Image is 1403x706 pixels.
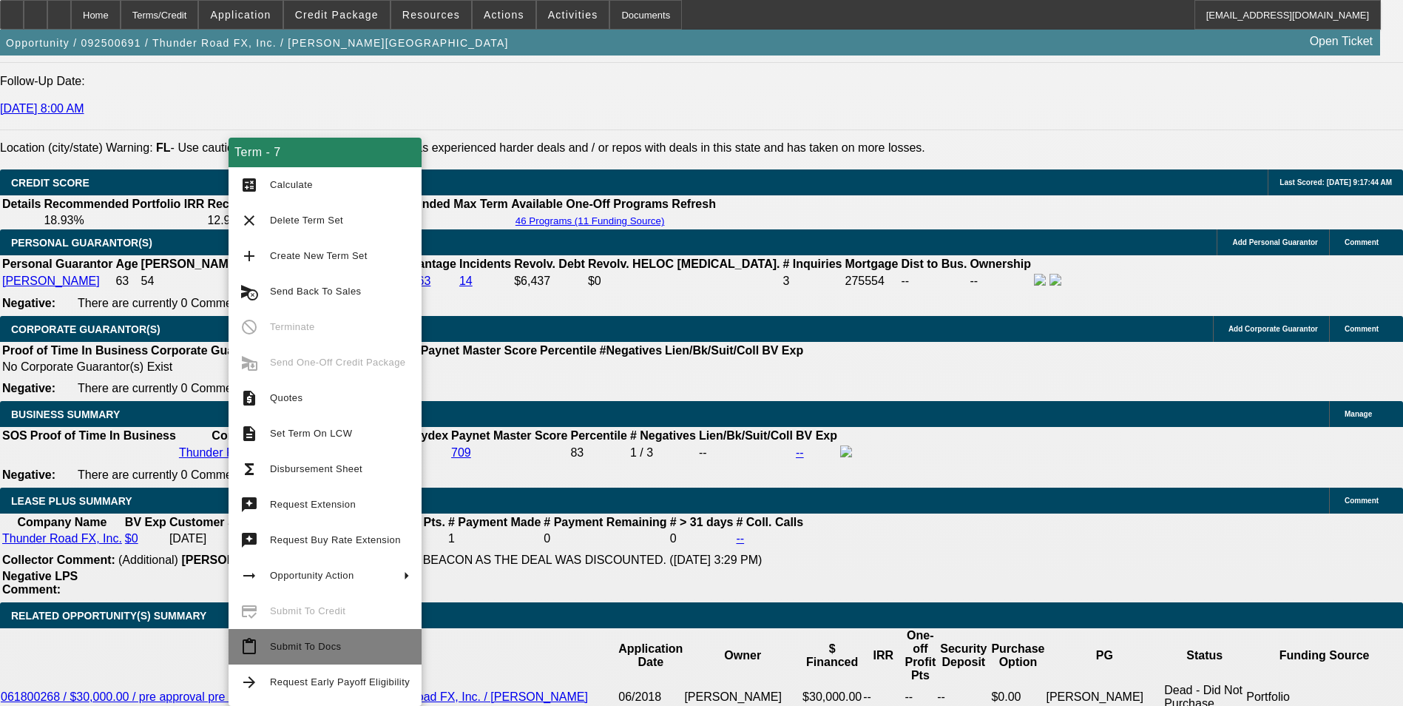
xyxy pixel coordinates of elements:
[240,425,258,443] mat-icon: description
[118,554,178,566] span: (Additional)
[901,273,968,289] td: --
[511,215,669,227] button: 46 Programs (11 Funding Source)
[11,409,120,420] span: BUSINESS SUMMARY
[411,258,456,270] b: Vantage
[840,446,852,457] img: facebook-icon.png
[1345,497,1379,505] span: Comment
[990,628,1045,683] th: Purchase Option
[240,460,258,478] mat-icon: functions
[544,516,666,528] b: # Payment Remaining
[43,213,205,228] td: 18.93%
[240,247,258,265] mat-icon: add
[179,446,299,459] a: Thunder Road FX, Inc.
[1245,628,1403,683] th: Funding Source
[240,638,258,656] mat-icon: content_paste
[407,429,448,442] b: Paydex
[169,516,260,528] b: Customer Since
[570,446,626,460] div: 83
[240,496,258,514] mat-icon: try
[156,141,925,154] label: - Use caution with deals in this state. Beacon has experienced harder deals and / or repos with d...
[288,554,762,566] span: NO PAY HISTORY WITH BEACON AS THE DEAL WAS DISCOUNTED. ([DATE] 3:29 PM)
[862,628,904,683] th: IRR
[270,570,354,581] span: Opportunity Action
[210,9,271,21] span: Application
[670,516,734,528] b: # > 31 days
[782,273,842,289] td: 3
[125,516,166,528] b: BV Exp
[736,516,803,528] b: # Coll. Calls
[391,1,471,29] button: Resources
[1345,325,1379,333] span: Comment
[630,446,696,460] div: 1 / 3
[1,360,810,374] td: No Corporate Guarantor(s) Exist
[240,567,258,585] mat-icon: arrow_right_alt
[1049,274,1061,286] img: linkedin-icon.png
[270,250,368,261] span: Create New Term Set
[540,344,596,357] b: Percentile
[2,382,55,394] b: Negative:
[698,445,794,461] td: --
[600,344,663,357] b: #Negatives
[43,197,205,212] th: Recommended Portfolio IRR
[514,258,585,270] b: Revolv. Debt
[570,429,626,442] b: Percentile
[78,382,391,394] span: There are currently 0 Comments entered on this opportunity
[240,212,258,229] mat-icon: clear
[845,258,899,270] b: Mortgage
[365,197,509,212] th: Recommended Max Term
[270,286,361,297] span: Send Back To Sales
[206,197,363,212] th: Recommended One Off IRR
[543,531,667,546] td: 0
[451,446,471,459] a: 709
[513,273,586,289] td: $6,437
[970,258,1031,270] b: Ownership
[1163,628,1245,683] th: Status
[115,273,138,289] td: 63
[802,628,862,683] th: $ Financed
[1,197,41,212] th: Details
[671,197,717,212] th: Refresh
[6,37,509,49] span: Opportunity / 092500691 / Thunder Road FX, Inc. / [PERSON_NAME][GEOGRAPHIC_DATA]
[2,554,115,566] b: Collector Comment:
[212,429,266,442] b: Company
[78,297,391,309] span: There are currently 0 Comments entered on this opportunity
[618,628,683,683] th: Application Date
[451,429,567,442] b: Paynet Master Score
[1034,274,1046,286] img: facebook-icon.png
[1345,238,1379,246] span: Comment
[1304,29,1379,54] a: Open Ticket
[447,531,541,546] td: 1
[270,463,362,474] span: Disbursement Sheet
[284,1,390,29] button: Credit Package
[2,297,55,309] b: Negative:
[510,197,670,212] th: Available One-Off Programs
[270,215,343,226] span: Delete Term Set
[782,258,842,270] b: # Inquiries
[1345,410,1372,418] span: Manage
[630,429,696,442] b: # Negatives
[421,344,537,357] b: Paynet Master Score
[141,273,271,289] td: 54
[587,273,781,289] td: $0
[845,273,899,289] td: 275554
[240,176,258,194] mat-icon: calculate
[229,138,422,167] div: Term - 7
[537,1,609,29] button: Activities
[936,628,990,683] th: Security Deposit
[2,570,78,596] b: Negative LPS Comment:
[796,429,837,442] b: BV Exp
[169,531,260,546] td: [DATE]
[11,610,206,622] span: RELATED OPPORTUNITY(S) SUMMARY
[2,275,100,287] a: [PERSON_NAME]
[683,628,802,683] th: Owner
[1228,325,1318,333] span: Add Corporate Guarantor
[240,673,258,691] mat-icon: arrow_forward
[17,516,107,528] b: Company Name
[2,468,55,481] b: Negative:
[141,258,270,270] b: [PERSON_NAME]. EST
[1279,178,1392,186] span: Last Scored: [DATE] 9:17:44 AM
[459,258,511,270] b: Incidents
[1232,238,1318,246] span: Add Personal Guarantor
[669,531,734,546] td: 0
[2,532,122,545] a: Thunder Road FX, Inc.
